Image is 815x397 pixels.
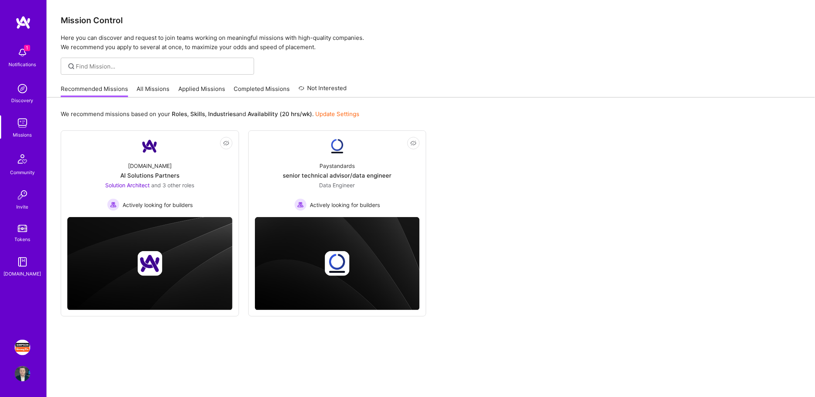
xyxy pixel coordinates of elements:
[137,251,162,276] img: Company logo
[123,201,193,209] span: Actively looking for builders
[13,150,32,168] img: Community
[61,15,801,25] h3: Mission Control
[283,171,391,180] div: senior technical advisor/data engineer
[15,187,30,203] img: Invite
[67,62,76,71] i: icon SearchGrey
[76,62,248,70] input: Find Mission...
[61,33,801,52] p: Here you can discover and request to join teams working on meaningful missions with high-quality ...
[255,217,420,310] img: cover
[178,85,225,98] a: Applied Missions
[12,96,34,104] div: Discovery
[223,140,229,146] i: icon EyeClosed
[315,110,359,118] a: Update Settings
[320,182,355,188] span: Data Engineer
[15,15,31,29] img: logo
[67,137,232,211] a: Company Logo[DOMAIN_NAME]AI Solutions PartnersSolution Architect and 3 other rolesActively lookin...
[208,110,236,118] b: Industries
[15,340,30,355] img: Simpson Strong-Tie: Full-stack engineering team for Platform
[15,115,30,131] img: teamwork
[17,203,29,211] div: Invite
[15,235,31,243] div: Tokens
[234,85,290,98] a: Completed Missions
[15,45,30,60] img: bell
[190,110,205,118] b: Skills
[255,137,420,211] a: Company LogoPaystandardssenior technical advisor/data engineerData Engineer Actively looking for ...
[13,131,32,139] div: Missions
[320,162,355,170] div: Paystandards
[15,254,30,270] img: guide book
[294,198,307,211] img: Actively looking for builders
[9,60,36,68] div: Notifications
[67,217,232,310] img: cover
[248,110,312,118] b: Availability (20 hrs/wk)
[172,110,187,118] b: Roles
[15,81,30,96] img: discovery
[410,140,417,146] i: icon EyeClosed
[61,85,128,98] a: Recommended Missions
[4,270,41,278] div: [DOMAIN_NAME]
[310,201,380,209] span: Actively looking for builders
[15,366,30,382] img: User Avatar
[10,168,35,176] div: Community
[120,171,179,180] div: AI Solutions Partners
[107,198,120,211] img: Actively looking for builders
[105,182,150,188] span: Solution Architect
[299,84,347,98] a: Not Interested
[24,45,30,51] span: 1
[137,85,170,98] a: All Missions
[18,225,27,232] img: tokens
[328,137,347,156] img: Company Logo
[128,162,172,170] div: [DOMAIN_NAME]
[13,366,32,382] a: User Avatar
[140,137,159,156] img: Company Logo
[61,110,359,118] p: We recommend missions based on your , , and .
[13,340,32,355] a: Simpson Strong-Tie: Full-stack engineering team for Platform
[151,182,194,188] span: and 3 other roles
[325,251,350,276] img: Company logo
